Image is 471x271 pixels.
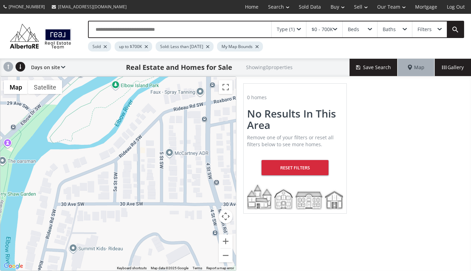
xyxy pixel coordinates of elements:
span: Map data ©2025 Google [151,266,188,270]
div: Sold [88,41,111,52]
button: Show satellite imagery [28,80,62,94]
div: Type (1) [277,27,295,32]
div: Days on site [28,59,65,76]
button: Map camera controls [219,209,233,223]
a: Terms [193,266,202,270]
a: 0 homesNo Results In This AreaRemove one of your filters or reset all filters below to see more h... [236,76,354,221]
a: [EMAIL_ADDRESS][DOMAIN_NAME] [48,0,130,13]
h1: Real Estate and Homes for Sale [126,63,232,72]
a: Open this area in Google Maps (opens a new window) [2,262,25,271]
button: Zoom out [219,249,233,262]
div: My Map Bounds [217,41,263,52]
span: Map [408,64,424,71]
h2: Showing 0 properties [246,65,293,70]
div: Beds [348,27,359,32]
span: [EMAIL_ADDRESS][DOMAIN_NAME] [58,4,127,10]
div: Filters [418,27,432,32]
span: Gallery [442,64,464,71]
button: Keyboard shortcuts [117,266,147,271]
h2: No Results In This Area [247,108,343,131]
img: Logo [7,22,74,50]
button: Zoom in [219,234,233,248]
div: Baths [383,27,396,32]
span: Remove one of your filters or reset all filters below to see more homes. [247,134,334,148]
div: Reset Filters [262,160,329,175]
div: up to $700K [115,41,152,52]
span: [PHONE_NUMBER] [9,4,45,10]
span: 0 homes [247,94,267,101]
a: Report a map error [206,266,234,270]
div: Map [398,59,434,76]
button: Toggle fullscreen view [219,80,233,94]
div: Sold: Less than [DATE] [156,41,214,52]
div: $0 - 700K [312,27,333,32]
img: Google [2,262,25,271]
button: Show street map [4,80,28,94]
button: Save Search [350,59,398,76]
div: Gallery [434,59,471,76]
